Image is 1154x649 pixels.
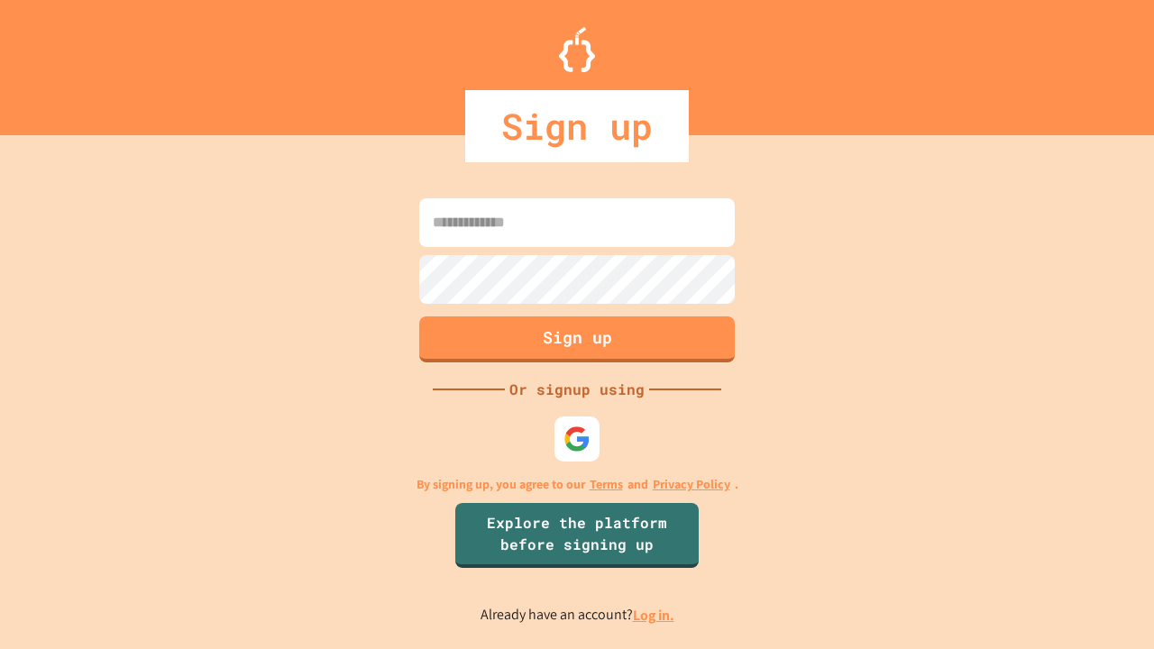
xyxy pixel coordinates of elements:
[1078,577,1136,631] iframe: chat widget
[590,475,623,494] a: Terms
[455,503,699,568] a: Explore the platform before signing up
[465,90,689,162] div: Sign up
[419,316,735,362] button: Sign up
[505,379,649,400] div: Or signup using
[563,425,591,452] img: google-icon.svg
[633,606,674,625] a: Log in.
[653,475,730,494] a: Privacy Policy
[559,27,595,72] img: Logo.svg
[1004,498,1136,575] iframe: chat widget
[417,475,738,494] p: By signing up, you agree to our and .
[481,604,674,626] p: Already have an account?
